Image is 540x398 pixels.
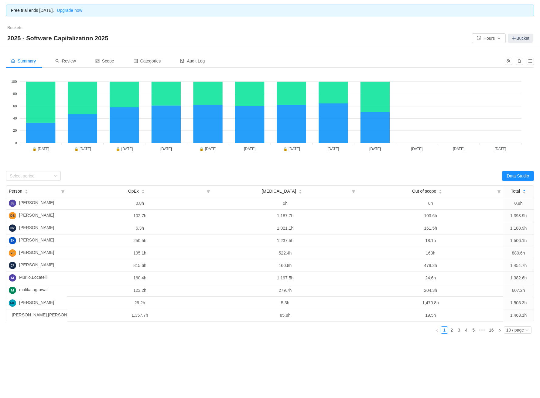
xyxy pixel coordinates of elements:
[358,210,503,222] td: 103.6h
[9,224,16,232] img: NZ
[10,173,50,179] div: Select period
[134,59,138,63] i: icon: profile
[498,329,501,332] i: icon: right
[358,247,503,259] td: 163h
[199,147,216,151] tspan: 🔒 [DATE]
[470,327,477,333] a: 5
[463,327,470,333] a: 4
[213,297,358,309] td: 5.3h
[527,58,534,65] button: icon: menu
[53,174,57,178] i: icon: down
[134,59,161,63] span: Categories
[19,212,54,219] span: [PERSON_NAME]
[25,189,28,191] i: icon: caret-up
[15,141,17,145] tspan: 0
[453,147,464,151] tspan: [DATE]
[116,147,133,151] tspan: 🔒 [DATE]
[67,297,213,309] td: 29.2h
[503,210,534,222] td: 1,393.9h
[19,249,54,257] span: [PERSON_NAME]
[412,188,436,194] span: Out of scope
[11,59,15,63] i: icon: home
[506,327,524,333] div: 10 / page
[67,197,213,210] td: 0.8h
[9,212,16,219] img: DB
[487,327,496,333] a: 16
[358,297,503,309] td: 1,470.8h
[213,197,358,210] td: 0h
[448,327,455,333] a: 2
[67,210,213,222] td: 102.7h
[25,191,28,193] i: icon: caret-down
[19,224,54,232] span: [PERSON_NAME]
[283,147,300,151] tspan: 🔒 [DATE]
[213,309,358,321] td: 85.8h
[503,272,534,284] td: 1,382.6h
[7,33,112,43] span: 2025 - Software Capitalization 2025
[19,237,54,244] span: [PERSON_NAME]
[204,186,213,197] i: icon: filter
[9,249,16,257] img: VP
[435,329,439,332] i: icon: left
[213,247,358,259] td: 522.4h
[141,191,145,193] i: icon: caret-down
[525,328,529,332] i: icon: down
[349,186,358,197] i: icon: filter
[180,59,205,63] span: Audit Log
[67,309,213,321] td: 1,357.7h
[358,309,503,321] td: 19.5h
[358,272,503,284] td: 24.6h
[55,59,60,63] i: icon: search
[433,326,441,334] li: Previous Page
[522,189,526,193] div: Sort
[503,284,534,297] td: 607.2h
[503,234,534,247] td: 1,506.1h
[358,234,503,247] td: 18.1h
[67,272,213,284] td: 160.4h
[9,274,16,282] img: M
[180,59,184,63] i: icon: audit
[19,200,54,207] span: [PERSON_NAME]
[503,309,534,322] td: 1,463.1h
[213,234,358,247] td: 1,237.5h
[25,189,28,193] div: Sort
[67,259,213,272] td: 815.6h
[13,129,17,132] tspan: 20
[213,272,358,284] td: 1,197.5h
[9,200,16,207] img: BS
[11,59,36,63] span: Summary
[477,326,487,334] span: •••
[32,147,49,151] tspan: 🔒 [DATE]
[441,327,448,333] a: 1
[54,8,82,13] a: Upgrade now
[511,188,520,194] span: Total
[13,92,17,96] tspan: 80
[456,327,462,333] a: 3
[299,191,302,193] i: icon: caret-down
[439,189,442,191] i: icon: caret-up
[9,299,16,307] img: MC
[141,189,145,193] div: Sort
[74,147,91,151] tspan: 🔒 [DATE]
[495,147,506,151] tspan: [DATE]
[160,147,172,151] tspan: [DATE]
[503,197,534,210] td: 0.8h
[213,222,358,234] td: 1,021.1h
[7,25,22,30] a: Buckets
[11,80,17,83] tspan: 100
[522,191,526,193] i: icon: caret-down
[516,58,523,65] button: icon: bell
[472,33,506,43] button: icon: clock-circleHoursicon: down
[9,287,16,294] img: M
[244,147,255,151] tspan: [DATE]
[496,326,503,334] li: Next Page
[327,147,339,151] tspan: [DATE]
[439,191,442,193] i: icon: caret-down
[508,34,533,43] a: Bucket
[19,274,47,282] span: Murilo.Locatelli
[522,189,526,191] i: icon: caret-up
[299,189,302,193] div: Sort
[67,247,213,259] td: 195.1h
[67,222,213,234] td: 6.3h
